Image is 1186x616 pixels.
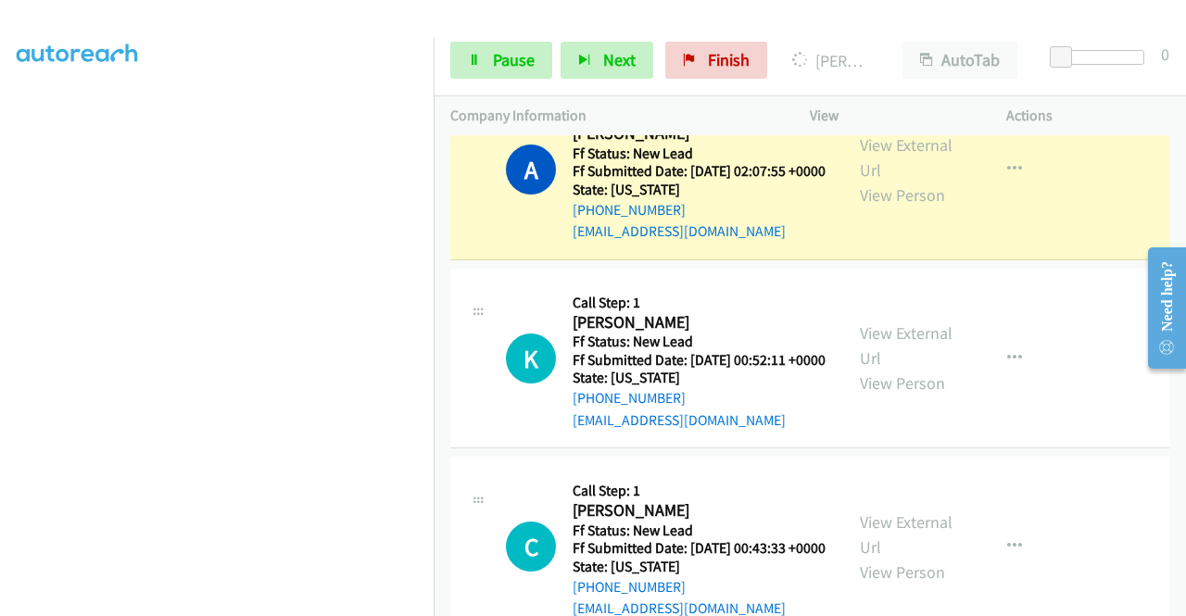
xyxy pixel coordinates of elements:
[810,105,973,127] p: View
[450,105,776,127] p: Company Information
[1161,42,1169,67] div: 0
[573,181,826,199] h5: State: [US_STATE]
[573,294,826,312] h5: Call Step: 1
[665,42,767,79] a: Finish
[506,522,556,572] div: The call is yet to be attempted
[573,369,826,387] h5: State: [US_STATE]
[1006,105,1169,127] p: Actions
[573,500,820,522] h2: [PERSON_NAME]
[573,578,686,596] a: [PHONE_NUMBER]
[493,49,535,70] span: Pause
[860,134,953,181] a: View External Url
[573,558,826,576] h5: State: [US_STATE]
[860,322,953,369] a: View External Url
[603,49,636,70] span: Next
[573,145,826,163] h5: Ff Status: New Lead
[573,162,826,181] h5: Ff Submitted Date: [DATE] 02:07:55 +0000
[561,42,653,79] button: Next
[860,561,945,583] a: View Person
[506,145,556,195] h1: A
[573,522,826,540] h5: Ff Status: New Lead
[573,351,826,370] h5: Ff Submitted Date: [DATE] 00:52:11 +0000
[573,389,686,407] a: [PHONE_NUMBER]
[506,522,556,572] h1: C
[573,333,826,351] h5: Ff Status: New Lead
[902,42,1017,79] button: AutoTab
[860,372,945,394] a: View Person
[1059,50,1144,65] div: Delay between calls (in seconds)
[792,48,869,73] p: [PERSON_NAME]
[1133,234,1186,382] iframe: Resource Center
[573,201,686,219] a: [PHONE_NUMBER]
[573,411,786,429] a: [EMAIL_ADDRESS][DOMAIN_NAME]
[573,222,786,240] a: [EMAIL_ADDRESS][DOMAIN_NAME]
[860,511,953,558] a: View External Url
[573,312,820,333] h2: [PERSON_NAME]
[506,333,556,383] h1: K
[860,184,945,206] a: View Person
[708,49,750,70] span: Finish
[573,482,826,500] h5: Call Step: 1
[573,539,826,558] h5: Ff Submitted Date: [DATE] 00:43:33 +0000
[450,42,552,79] a: Pause
[506,333,556,383] div: The call is yet to be attempted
